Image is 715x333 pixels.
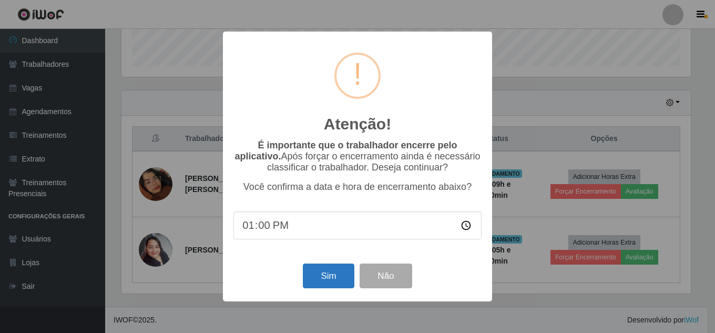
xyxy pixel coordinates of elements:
p: Após forçar o encerramento ainda é necessário classificar o trabalhador. Deseja continuar? [233,140,482,173]
button: Não [360,264,412,288]
b: É importante que o trabalhador encerre pelo aplicativo. [234,140,457,162]
button: Sim [303,264,354,288]
p: Você confirma a data e hora de encerramento abaixo? [233,181,482,193]
h2: Atenção! [324,115,391,134]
